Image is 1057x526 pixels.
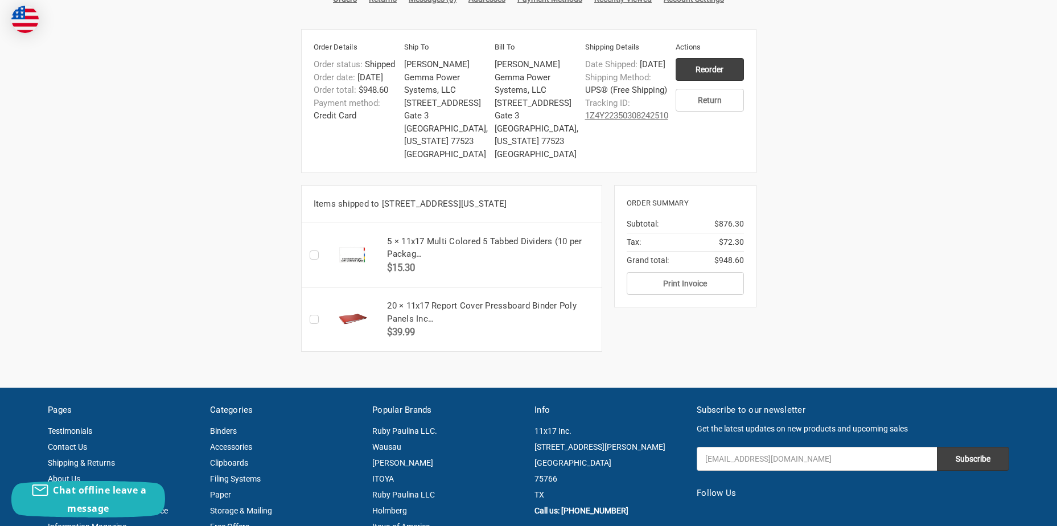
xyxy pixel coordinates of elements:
[719,236,744,248] span: $72.30
[585,71,651,84] dt: Shipping Method:
[495,122,579,148] li: [GEOGRAPHIC_DATA], [US_STATE] 77523
[697,447,937,471] input: Your email address
[495,148,579,161] li: [GEOGRAPHIC_DATA]
[210,442,252,451] a: Accessories
[676,89,744,112] a: Return
[676,58,744,81] input: Reorder
[627,219,659,228] span: Subtotal:
[372,474,394,483] a: ITOYA
[210,474,261,483] a: Filing Systems
[48,458,115,467] a: Shipping & Returns
[372,442,401,451] a: Wausau
[11,6,39,33] img: duty and tax information for United States
[585,58,638,71] dt: Date Shipped:
[48,404,198,417] h5: Pages
[404,42,495,55] h6: Ship To
[404,109,488,122] li: Gate 3
[314,84,356,97] dt: Order total:
[327,241,378,269] img: 11x17 Multi Colored 5 Tabbed Dividers (10 per Package) With Holes
[372,490,435,499] a: Ruby Paulina LLC
[314,58,363,71] dt: Order status:
[314,71,398,84] dd: [DATE]
[534,506,628,515] a: Call us: [PHONE_NUMBER]
[676,42,744,55] h6: Actions
[210,426,237,435] a: Binders
[11,481,165,517] button: Chat offline leave a message
[534,423,685,503] address: 11x17 Inc. [STREET_ADDRESS][PERSON_NAME] [GEOGRAPHIC_DATA] 75766 TX
[387,235,595,261] h5: 5 × 11x17 Multi Colored 5 Tabbed Dividers (10 per Packag…
[627,256,669,265] span: Grand total:
[314,71,355,84] dt: Order date:
[697,487,1009,500] h5: Follow Us
[495,42,585,55] h6: Bill To
[495,71,579,97] li: Gemma Power Systems, LLC
[627,237,641,246] span: Tax:
[48,442,87,451] a: Contact Us
[714,254,744,266] span: $948.60
[372,426,437,435] a: Ruby Paulina LLC.
[314,198,590,211] h5: Items shipped to [STREET_ADDRESS][US_STATE]
[314,97,380,110] dt: Payment method:
[372,458,433,467] a: [PERSON_NAME]
[404,122,488,148] li: [GEOGRAPHIC_DATA], [US_STATE] 77523
[627,272,744,295] button: Print Invoice
[404,148,488,161] li: [GEOGRAPHIC_DATA]
[534,404,685,417] h5: Info
[585,42,676,55] h6: Shipping Details
[627,198,744,209] h6: Order Summary
[327,305,378,334] img: 11x17 Report Cover Pressboard Binder Poly Panels Includes Fold-over Metal Fasteners Red Package of 6
[210,404,360,417] h5: Categories
[585,71,669,97] dd: UPS® (Free Shipping)
[387,299,595,325] h5: 20 × 11x17 Report Cover Pressboard Binder Poly Panels Inc…
[210,458,248,467] a: Clipboards
[48,426,92,435] a: Testimonials
[495,58,579,71] li: [PERSON_NAME]
[210,506,272,515] a: Storage & Mailing
[937,447,1009,471] input: Subscribe
[697,404,1009,417] h5: Subscribe to our newsletter
[585,110,668,121] a: 1Z4Y22350308242510
[372,404,523,417] h5: Popular Brands
[210,490,231,499] a: Paper
[585,97,630,110] dt: Tracking ID:
[53,484,146,515] span: Chat offline leave a message
[372,506,407,515] a: Holmberg
[697,423,1009,435] p: Get the latest updates on new products and upcoming sales
[48,474,80,483] a: About Us
[387,262,415,273] span: $15.30
[495,97,579,110] li: [STREET_ADDRESS]
[314,42,404,55] h6: Order Details
[714,218,744,230] span: $876.30
[495,109,579,122] li: Gate 3
[314,97,398,122] dd: Credit Card
[404,71,488,97] li: Gemma Power Systems, LLC
[387,326,415,338] span: $39.99
[404,97,488,110] li: [STREET_ADDRESS]
[404,58,488,71] li: [PERSON_NAME]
